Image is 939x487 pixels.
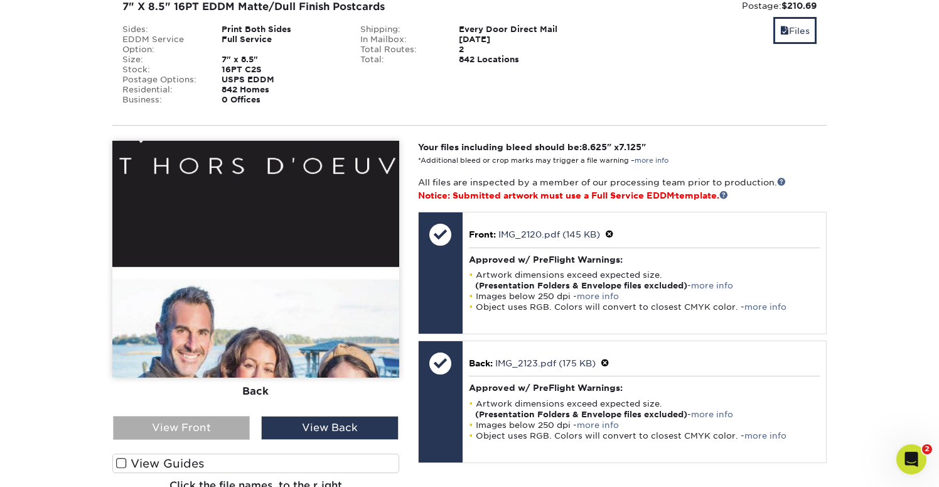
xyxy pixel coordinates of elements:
h4: Approved w/ PreFlight Warnings: [469,254,820,265]
a: more info [691,410,733,419]
div: View Back [261,416,398,440]
span: ® [674,194,675,197]
div: In Mailbox: [351,35,450,45]
span: files [780,26,789,36]
span: 7.125 [619,142,641,152]
strong: $210.69 [781,1,817,11]
a: IMG_2123.pdf (175 KB) [495,358,596,368]
div: View Front [113,416,250,440]
span: 2 [922,444,932,454]
div: Full Service [212,35,351,55]
div: EDDM Service Option: [113,35,212,55]
li: Object uses RGB. Colors will convert to closest CMYK color. - [469,430,820,441]
div: Back [112,377,399,405]
li: Images below 250 dpi - [469,291,820,302]
label: View Guides [112,454,399,473]
a: more info [577,420,619,430]
li: Artwork dimensions exceed expected size. - [469,398,820,420]
div: 842 Homes [212,85,351,95]
div: 842 Locations [449,55,588,65]
div: 2 [449,45,588,55]
a: Files [773,17,817,44]
strong: Your files including bleed should be: " x " [418,142,646,152]
h4: Approved w/ PreFlight Warnings: [469,383,820,393]
a: more info [635,156,668,165]
span: Notice: Submitted artwork must use a Full Service EDDM template. [418,190,728,200]
div: Stock: [113,65,212,75]
a: more info [691,281,733,290]
div: USPS EDDM [212,75,351,85]
div: 7" x 8.5" [212,55,351,65]
a: IMG_2120.pdf (145 KB) [498,229,600,239]
div: Total Routes: [351,45,450,55]
strong: (Presentation Folders & Envelope files excluded) [475,281,687,290]
li: Object uses RGB. Colors will convert to closest CMYK color. - [469,302,820,312]
span: Front: [469,229,496,239]
div: 16PT C2S [212,65,351,75]
div: Postage Options: [113,75,212,85]
div: 0 Offices [212,95,351,105]
span: 8.625 [582,142,607,152]
strong: (Presentation Folders & Envelope files excluded) [475,410,687,419]
div: Residential: [113,85,212,95]
iframe: Intercom live chat [896,444,926,474]
div: Print Both Sides [212,25,351,35]
div: Business: [113,95,212,105]
div: Size: [113,55,212,65]
a: more info [744,302,786,312]
iframe: Google Customer Reviews [3,449,107,483]
span: Back: [469,358,493,368]
a: more info [577,292,619,301]
div: Shipping: [351,25,450,35]
li: Images below 250 dpi - [469,420,820,430]
li: Artwork dimensions exceed expected size. - [469,270,820,291]
div: Sides: [113,25,212,35]
a: more info [744,431,786,440]
div: Total: [351,55,450,65]
div: [DATE] [449,35,588,45]
div: Every Door Direct Mail [449,25,588,35]
small: *Additional bleed or crop marks may trigger a file warning – [418,156,668,165]
p: All files are inspected by a member of our processing team prior to production. [418,176,827,202]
